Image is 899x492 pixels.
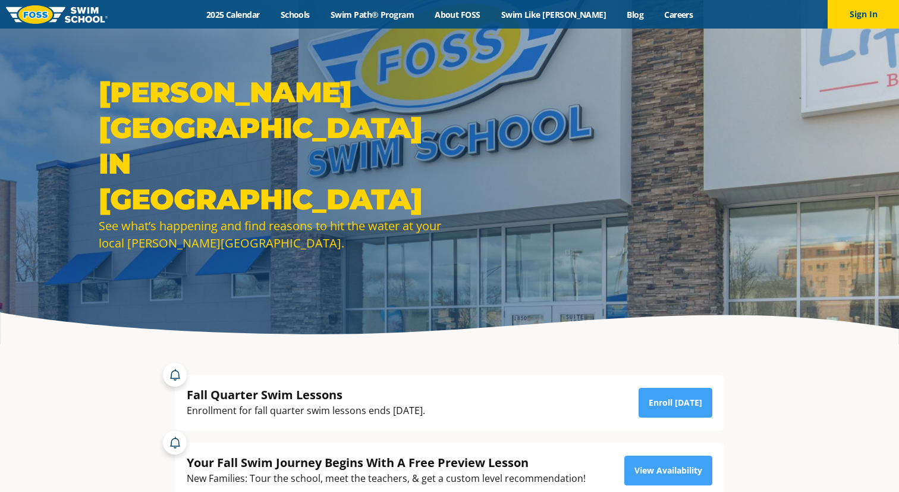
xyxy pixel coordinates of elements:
h1: [PERSON_NAME][GEOGRAPHIC_DATA] in [GEOGRAPHIC_DATA] [99,74,444,217]
div: Enrollment for fall quarter swim lessons ends [DATE]. [187,403,425,419]
a: Blog [617,9,654,20]
img: FOSS Swim School Logo [6,5,108,24]
div: See what’s happening and find reasons to hit the water at your local [PERSON_NAME][GEOGRAPHIC_DATA]. [99,217,444,252]
div: Fall Quarter Swim Lessons [187,387,425,403]
div: New Families: Tour the school, meet the teachers, & get a custom level recommendation! [187,471,586,487]
a: About FOSS [425,9,491,20]
a: Schools [270,9,320,20]
a: Swim Like [PERSON_NAME] [491,9,617,20]
a: Careers [654,9,703,20]
div: Your Fall Swim Journey Begins With A Free Preview Lesson [187,455,586,471]
a: Swim Path® Program [320,9,424,20]
a: View Availability [624,456,712,485]
a: Enroll [DATE] [639,388,712,418]
a: 2025 Calendar [196,9,270,20]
